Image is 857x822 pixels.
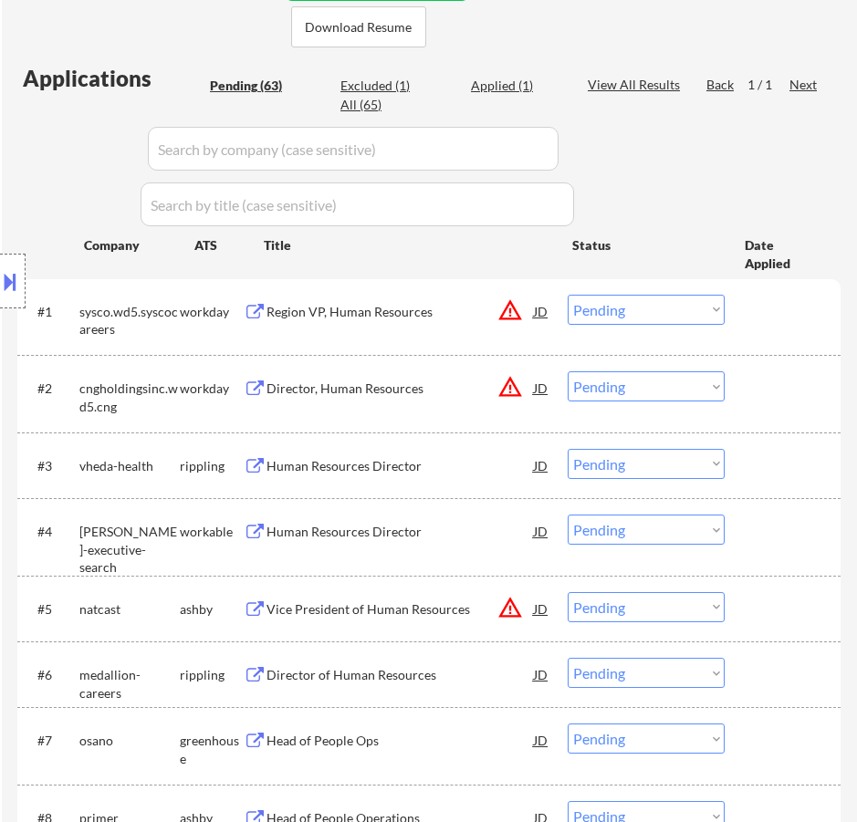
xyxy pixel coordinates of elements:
[180,523,243,541] div: workable
[340,96,432,114] div: All (65)
[79,600,181,619] div: natcast
[37,732,65,750] div: #7
[267,457,534,475] div: Human Resources Director
[497,595,523,620] button: warning_amber
[532,658,549,691] div: JD
[180,600,243,619] div: ashby
[37,457,65,475] div: #3
[264,236,555,255] div: Title
[180,666,243,684] div: rippling
[747,76,789,94] div: 1 / 1
[532,723,549,756] div: JD
[37,523,65,541] div: #4
[588,76,685,94] div: View All Results
[79,457,181,475] div: vheda-health
[37,666,65,684] div: #6
[267,600,534,619] div: Vice President of Human Resources
[267,380,534,398] div: Director, Human Resources
[291,6,426,47] button: Download Resume
[79,732,181,750] div: osano
[23,68,204,89] div: Applications
[141,182,574,226] input: Search by title (case sensitive)
[789,76,819,94] div: Next
[267,732,534,750] div: Head of People Ops
[180,457,243,475] div: rippling
[471,77,562,95] div: Applied (1)
[745,236,819,272] div: Date Applied
[267,666,534,684] div: Director of Human Resources
[532,371,549,404] div: JD
[532,295,549,328] div: JD
[532,592,549,625] div: JD
[706,76,736,94] div: Back
[532,449,549,482] div: JD
[497,297,523,323] button: warning_amber
[148,127,559,171] input: Search by company (case sensitive)
[267,523,534,541] div: Human Resources Director
[210,77,301,95] div: Pending (63)
[572,228,717,261] div: Status
[340,77,432,95] div: Excluded (1)
[532,515,549,547] div: JD
[79,666,181,702] div: medallion-careers
[497,374,523,400] button: warning_amber
[267,303,534,321] div: Region VP, Human Resources
[79,523,181,577] div: [PERSON_NAME]-executive-search
[37,600,65,619] div: #5
[180,732,243,767] div: greenhouse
